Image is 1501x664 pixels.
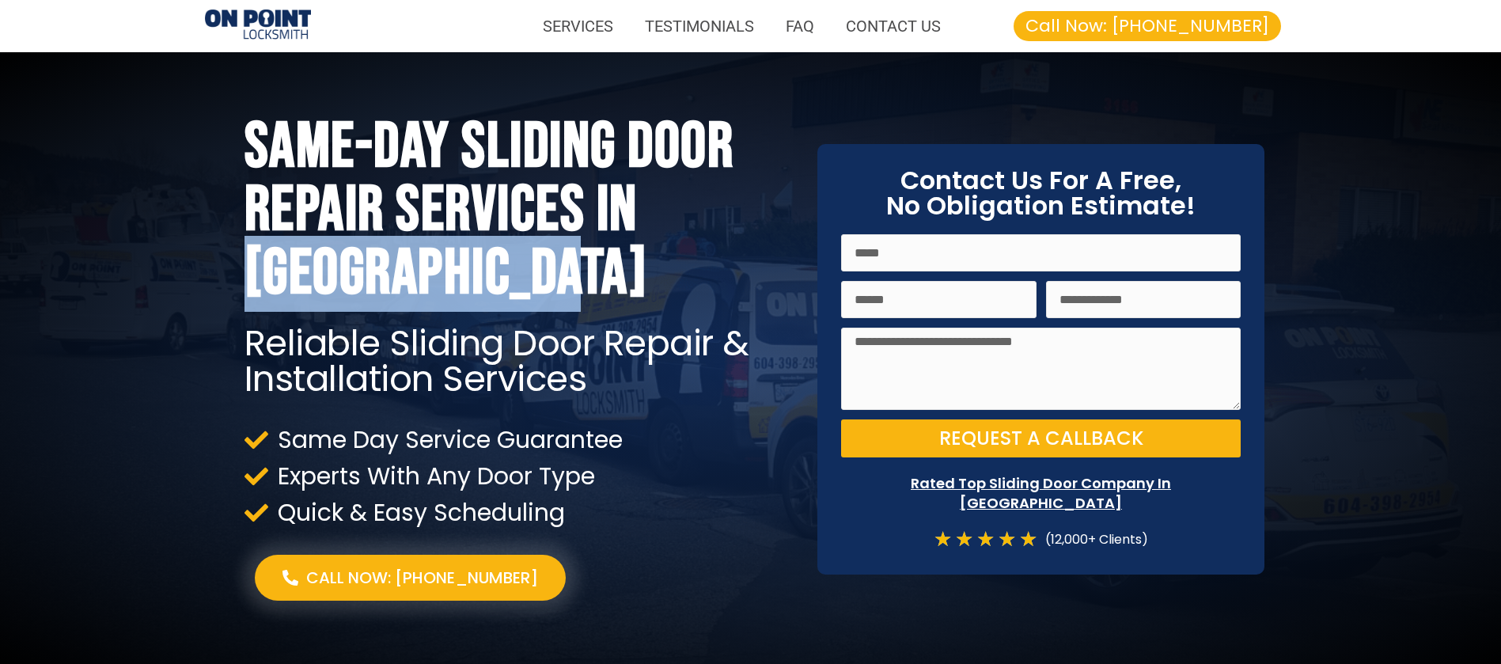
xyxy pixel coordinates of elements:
form: On Point Locksmith [841,234,1241,467]
a: SERVICES [527,8,629,44]
button: Request a Callback [841,419,1241,457]
i: ★ [976,529,995,550]
i: ★ [998,529,1016,550]
h2: Contact Us For A Free, No Obligation Estimate! [841,168,1241,218]
span: Experts With Any Door Type [274,465,595,487]
span: Request a Callback [939,429,1143,448]
span: Quick & Easy Scheduling [274,502,565,523]
nav: Menu [327,8,957,44]
h2: Reliable Sliding Door Repair & Installation Services [244,325,794,397]
span: Same Day Service Guarantee [274,429,623,450]
a: CONTACT US [830,8,957,44]
img: Sliding door repair 1 [205,9,311,42]
div: 5/5 [934,529,1037,550]
i: ★ [934,529,952,550]
a: Call Now: [PHONE_NUMBER] [255,555,566,601]
a: FAQ [770,8,830,44]
i: ★ [955,529,973,550]
div: (12,000+ Clients) [1037,529,1148,550]
p: Rated Top Sliding Door Company In [GEOGRAPHIC_DATA] [841,473,1241,513]
a: Call Now: [PHONE_NUMBER] [1014,11,1281,41]
h1: Same-Day Sliding Door Repair Services In [GEOGRAPHIC_DATA] [244,116,794,305]
span: Call Now: [PHONE_NUMBER] [1025,17,1269,35]
a: TESTIMONIALS [629,8,770,44]
span: Call Now: [PHONE_NUMBER] [306,567,538,589]
i: ★ [1019,529,1037,550]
